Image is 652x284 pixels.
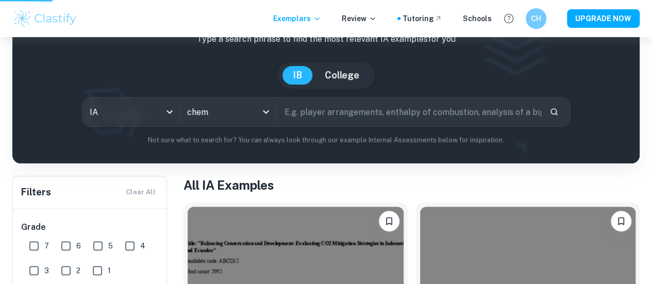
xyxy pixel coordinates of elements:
[259,105,273,119] button: Open
[12,8,78,29] img: Clastify logo
[277,97,541,126] input: E.g. player arrangements, enthalpy of combustion, analysis of a big city...
[314,66,370,85] button: College
[282,66,312,85] button: IB
[526,8,546,29] button: CH
[108,240,113,252] span: 5
[76,265,80,276] span: 2
[403,13,442,24] a: Tutoring
[44,265,49,276] span: 3
[545,103,563,121] button: Search
[342,13,377,24] p: Review
[500,10,517,27] button: Help and Feedback
[44,240,49,252] span: 7
[273,13,321,24] p: Exemplars
[530,13,542,24] h6: CH
[21,185,51,199] h6: Filters
[21,135,631,145] p: Not sure what to search for? You can always look through our example Internal Assessments below f...
[21,221,159,233] h6: Grade
[183,176,640,194] h1: All IA Examples
[379,211,399,231] button: Bookmark
[611,211,631,231] button: Bookmark
[140,240,145,252] span: 4
[82,97,179,126] div: IA
[21,33,631,45] p: Type a search phrase to find the most relevant IA examples for you
[463,13,492,24] a: Schools
[76,240,81,252] span: 6
[108,265,111,276] span: 1
[567,9,640,28] button: UPGRADE NOW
